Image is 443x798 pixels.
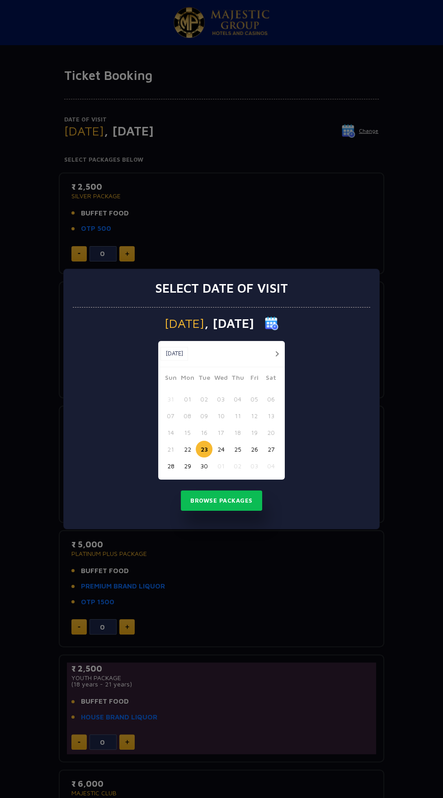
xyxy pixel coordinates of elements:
[155,280,288,296] h3: Select date of visit
[229,457,246,474] button: 02
[212,457,229,474] button: 01
[229,424,246,441] button: 18
[246,441,263,457] button: 26
[212,391,229,407] button: 03
[246,391,263,407] button: 05
[162,457,179,474] button: 28
[179,441,196,457] button: 22
[179,424,196,441] button: 15
[196,457,212,474] button: 30
[263,373,279,385] span: Sat
[165,317,204,330] span: [DATE]
[246,424,263,441] button: 19
[212,424,229,441] button: 17
[179,457,196,474] button: 29
[162,373,179,385] span: Sun
[179,407,196,424] button: 08
[162,424,179,441] button: 14
[179,391,196,407] button: 01
[263,407,279,424] button: 13
[246,407,263,424] button: 12
[246,457,263,474] button: 03
[229,373,246,385] span: Thu
[263,441,279,457] button: 27
[181,490,262,511] button: Browse Packages
[246,373,263,385] span: Fri
[263,391,279,407] button: 06
[229,407,246,424] button: 11
[212,407,229,424] button: 10
[162,441,179,457] button: 21
[196,373,212,385] span: Tue
[162,391,179,407] button: 31
[196,391,212,407] button: 02
[265,317,278,330] img: calender icon
[229,391,246,407] button: 04
[263,457,279,474] button: 04
[212,441,229,457] button: 24
[229,441,246,457] button: 25
[196,424,212,441] button: 16
[212,373,229,385] span: Wed
[162,407,179,424] button: 07
[204,317,254,330] span: , [DATE]
[179,373,196,385] span: Mon
[196,441,212,457] button: 23
[196,407,212,424] button: 09
[263,424,279,441] button: 20
[160,347,188,360] button: [DATE]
